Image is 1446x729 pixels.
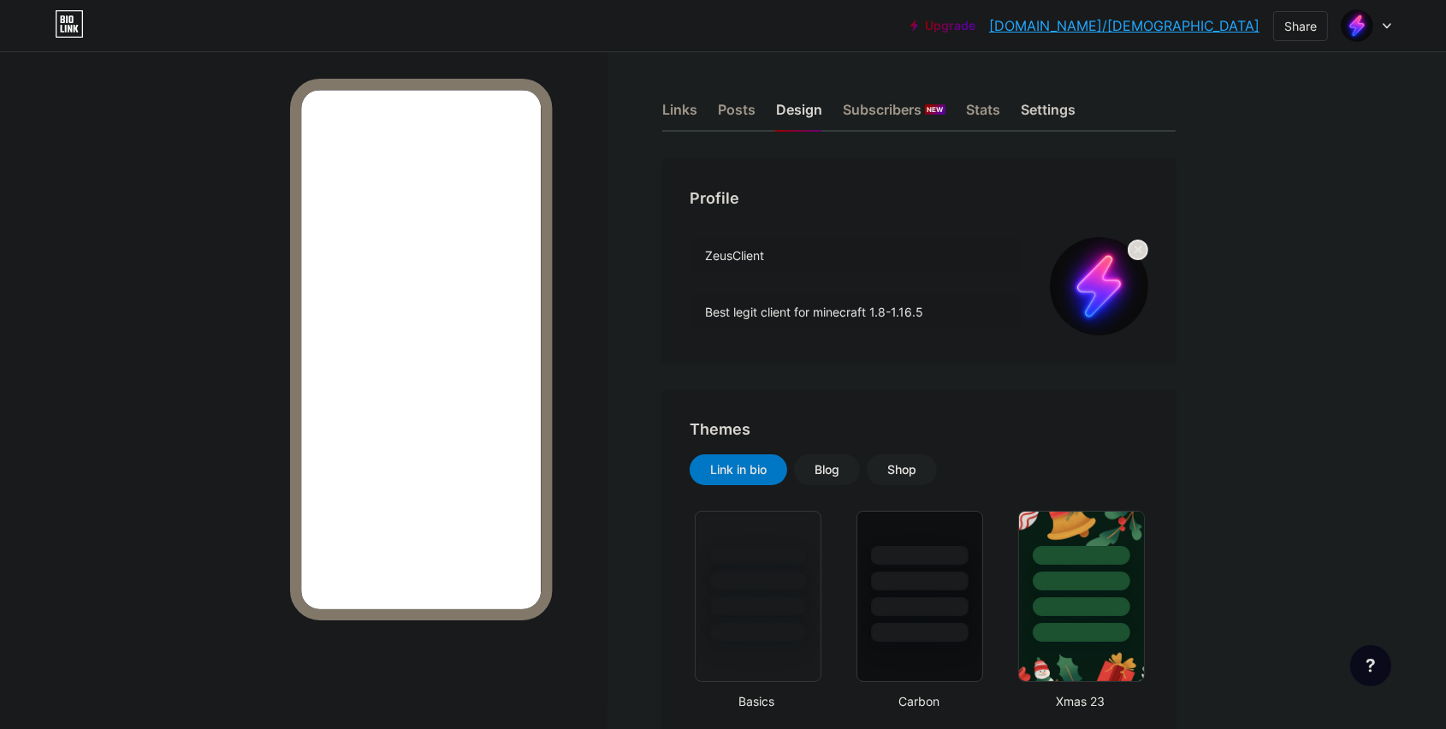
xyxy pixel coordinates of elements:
[989,15,1259,36] a: [DOMAIN_NAME]/[DEMOGRAPHIC_DATA]
[776,99,822,130] div: Design
[966,99,1000,130] div: Stats
[927,104,943,115] span: NEW
[1341,9,1373,42] img: zeusclient
[1013,692,1147,710] div: Xmas 23
[1021,99,1076,130] div: Settings
[690,418,1148,441] div: Themes
[690,187,1148,210] div: Profile
[815,461,839,478] div: Blog
[662,99,697,130] div: Links
[718,99,756,130] div: Posts
[843,99,945,130] div: Subscribers
[1284,17,1317,35] div: Share
[690,692,824,710] div: Basics
[710,461,767,478] div: Link in bio
[690,238,1022,272] input: Name
[887,461,916,478] div: Shop
[690,294,1022,329] input: Bio
[910,19,975,33] a: Upgrade
[851,692,986,710] div: Carbon
[1050,237,1148,335] img: zeusclient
